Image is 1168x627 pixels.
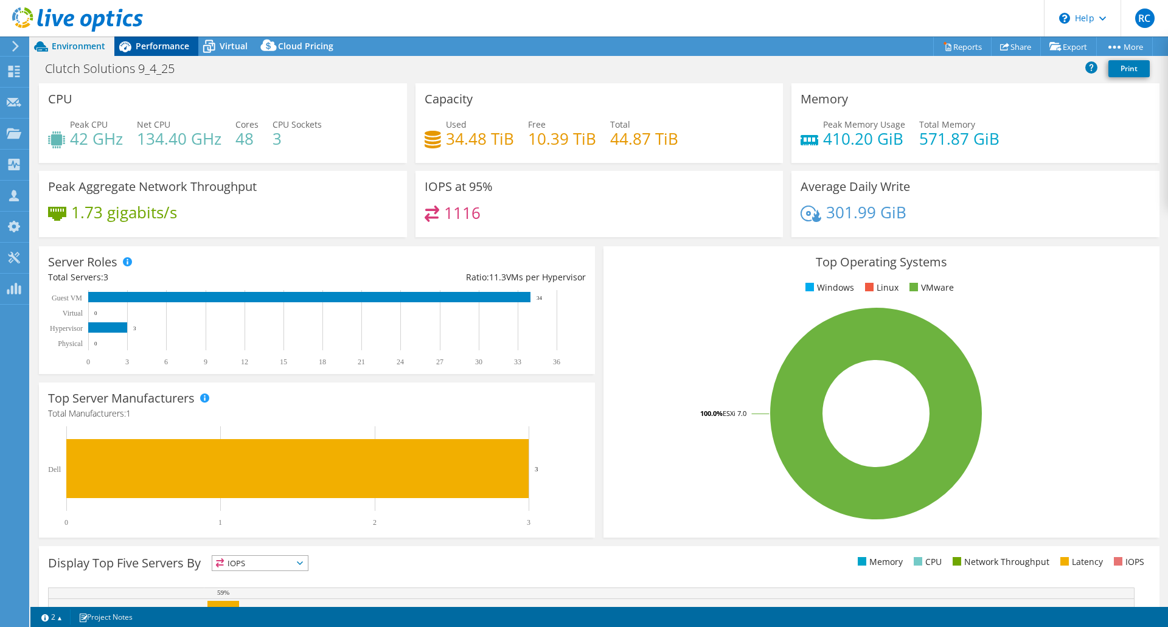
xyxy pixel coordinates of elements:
[991,37,1041,56] a: Share
[528,132,596,145] h4: 10.39 TiB
[48,180,257,193] h3: Peak Aggregate Network Throughput
[64,518,68,527] text: 0
[855,555,903,569] li: Memory
[133,325,136,331] text: 3
[235,119,259,130] span: Cores
[48,271,317,284] div: Total Servers:
[218,518,222,527] text: 1
[103,271,108,283] span: 3
[33,609,71,625] a: 2
[48,465,61,474] text: Dell
[373,518,377,527] text: 2
[273,119,322,130] span: CPU Sockets
[317,271,586,284] div: Ratio: VMs per Hypervisor
[700,409,723,418] tspan: 100.0%
[280,358,287,366] text: 15
[52,40,105,52] span: Environment
[723,409,746,418] tspan: ESXi 7.0
[801,92,848,106] h3: Memory
[535,465,538,473] text: 3
[1059,13,1070,24] svg: \n
[86,358,90,366] text: 0
[489,271,506,283] span: 11.3
[94,341,97,347] text: 0
[136,40,189,52] span: Performance
[906,281,954,294] li: VMware
[444,206,481,220] h4: 1116
[278,40,333,52] span: Cloud Pricing
[217,589,229,596] text: 59%
[40,62,193,75] h1: Clutch Solutions 9_4_25
[1057,555,1103,569] li: Latency
[126,407,131,419] span: 1
[537,295,543,301] text: 34
[71,206,177,219] h4: 1.73 gigabits/s
[425,180,493,193] h3: IOPS at 95%
[70,609,141,625] a: Project Notes
[553,358,560,366] text: 36
[425,92,473,106] h3: Capacity
[52,294,82,302] text: Guest VM
[48,255,117,269] h3: Server Roles
[514,358,521,366] text: 33
[70,119,108,130] span: Peak CPU
[58,339,83,348] text: Physical
[933,37,992,56] a: Reports
[919,132,999,145] h4: 571.87 GiB
[862,281,899,294] li: Linux
[801,180,910,193] h3: Average Daily Write
[1040,37,1097,56] a: Export
[919,119,975,130] span: Total Memory
[1135,9,1155,28] span: RC
[137,119,170,130] span: Net CPU
[802,281,854,294] li: Windows
[446,119,467,130] span: Used
[397,358,404,366] text: 24
[212,556,308,570] span: IOPS
[319,358,326,366] text: 18
[446,132,514,145] h4: 34.48 TiB
[1111,555,1144,569] li: IOPS
[610,132,678,145] h4: 44.87 TiB
[273,132,322,145] h4: 3
[63,309,83,317] text: Virtual
[48,407,586,420] h4: Total Manufacturers:
[436,358,443,366] text: 27
[137,132,221,145] h4: 134.40 GHz
[826,206,906,219] h4: 301.99 GiB
[823,119,905,130] span: Peak Memory Usage
[358,358,365,366] text: 21
[1096,37,1153,56] a: More
[527,518,530,527] text: 3
[613,255,1150,269] h3: Top Operating Systems
[241,358,248,366] text: 12
[911,555,942,569] li: CPU
[950,555,1049,569] li: Network Throughput
[220,40,248,52] span: Virtual
[610,119,630,130] span: Total
[125,358,129,366] text: 3
[48,92,72,106] h3: CPU
[475,358,482,366] text: 30
[48,392,195,405] h3: Top Server Manufacturers
[1108,60,1150,77] a: Print
[70,132,123,145] h4: 42 GHz
[235,132,259,145] h4: 48
[164,358,168,366] text: 6
[528,119,546,130] span: Free
[50,324,83,333] text: Hypervisor
[823,132,905,145] h4: 410.20 GiB
[204,358,207,366] text: 9
[94,310,97,316] text: 0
